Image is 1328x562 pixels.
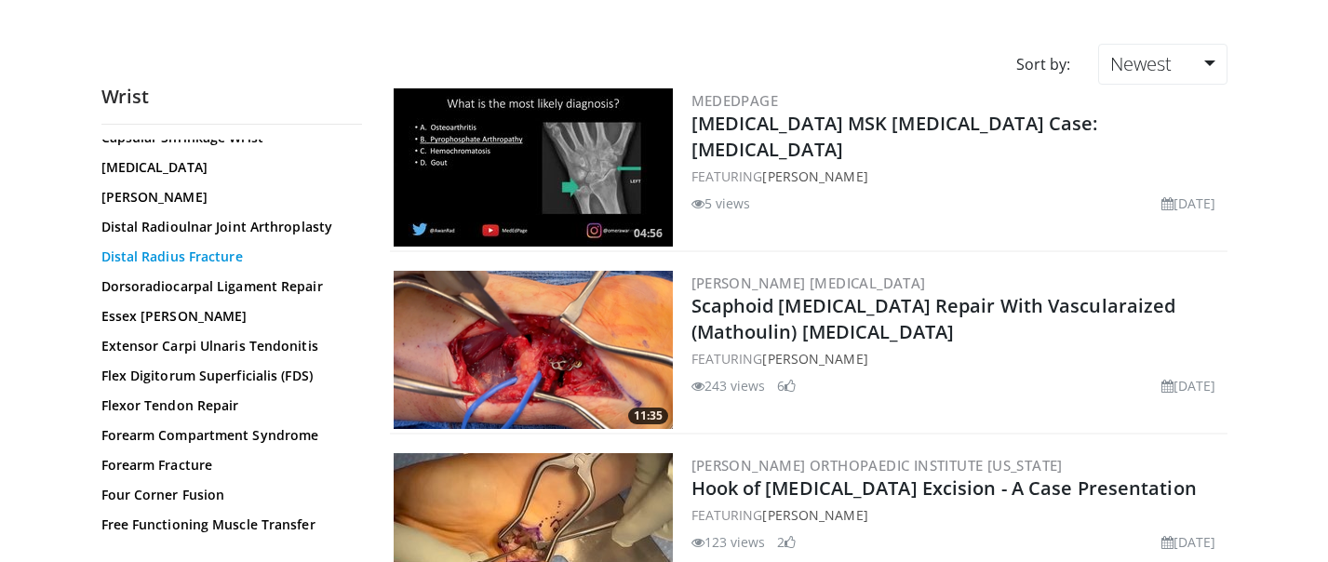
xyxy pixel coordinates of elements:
div: FEATURING [691,349,1224,368]
a: [PERSON_NAME] [101,188,353,207]
a: Free Functioning Muscle Transfer [101,515,353,534]
a: Flexor Tendon Repair [101,396,353,415]
a: [MEDICAL_DATA] [101,158,353,177]
a: Hook of [MEDICAL_DATA] Excision - A Case Presentation [691,475,1197,501]
li: [DATE] [1161,194,1216,213]
li: 123 views [691,532,766,552]
a: 11:35 [394,271,673,429]
a: [PERSON_NAME] [MEDICAL_DATA] [691,274,926,292]
li: [DATE] [1161,532,1216,552]
a: Extensor Carpi Ulnaris Tendonitis [101,337,353,355]
img: 09f299f6-5f59-4b2c-bea4-580a92f6f41b.300x170_q85_crop-smart_upscale.jpg [394,88,673,247]
span: 11:35 [628,408,668,424]
a: Dorsoradiocarpal Ligament Repair [101,277,353,296]
a: [PERSON_NAME] [762,167,867,185]
a: Newest [1098,44,1227,85]
a: [MEDICAL_DATA] MSK [MEDICAL_DATA] Case: [MEDICAL_DATA] [691,111,1098,162]
a: Forearm Compartment Syndrome [101,426,353,445]
a: Distal Radius Fracture [101,248,353,266]
a: Essex [PERSON_NAME] [101,307,353,326]
h2: Wrist [101,85,362,109]
li: 243 views [691,376,766,395]
a: 04:56 [394,88,673,247]
a: Four Corner Fusion [101,486,353,504]
li: 2 [777,532,796,552]
span: Newest [1110,51,1172,76]
span: 04:56 [628,225,668,242]
a: [PERSON_NAME] Orthopaedic Institute [US_STATE] [691,456,1063,475]
a: Forearm Fracture [101,456,353,475]
a: Scaphoid [MEDICAL_DATA] Repair With Vascularaized (Mathoulin) [MEDICAL_DATA] [691,293,1176,344]
div: Sort by: [1002,44,1084,85]
a: MedEdPage [691,91,779,110]
li: [DATE] [1161,376,1216,395]
a: [PERSON_NAME] [762,350,867,368]
a: [PERSON_NAME] [762,506,867,524]
a: Distal Radioulnar Joint Arthroplasty [101,218,353,236]
li: 6 [777,376,796,395]
img: 03c9ca87-b93a-4ff1-9745-16bc53bdccc2.png.300x170_q85_crop-smart_upscale.png [394,271,673,429]
a: Flex Digitorum Superficialis (FDS) [101,367,353,385]
li: 5 views [691,194,751,213]
div: FEATURING [691,505,1224,525]
div: FEATURING [691,167,1224,186]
